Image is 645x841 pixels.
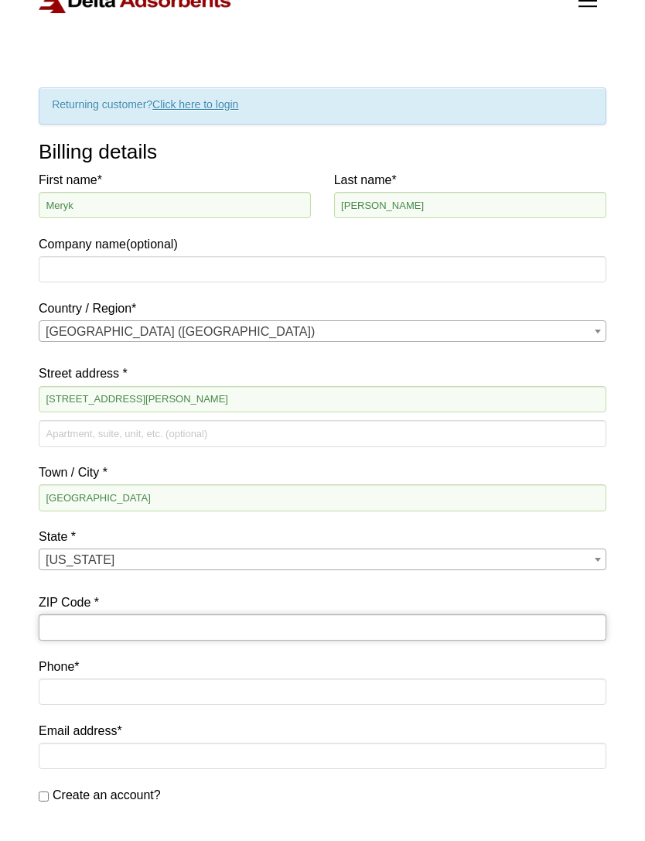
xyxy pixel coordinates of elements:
label: Country / Region [39,298,606,319]
span: Country / Region [39,320,606,342]
label: Last name [334,169,606,190]
label: Street address [39,363,606,384]
span: State [39,549,606,570]
label: First name [39,169,311,190]
label: Email address [39,720,606,741]
div: Returning customer? [39,87,606,125]
label: ZIP Code [39,592,606,613]
input: House number and street name [39,386,606,412]
h3: Billing details [39,138,606,165]
span: (optional) [126,238,178,251]
span: United States (US) [39,321,606,343]
input: Apartment, suite, unit, etc. (optional) [39,420,606,446]
input: Create an account? [39,791,49,802]
span: Maryland [39,549,606,571]
label: Phone [39,656,606,677]
label: State [39,526,606,547]
label: Town / City [39,462,606,483]
span: Create an account? [53,788,161,802]
a: Click here to login [152,98,238,111]
label: Company name [39,169,606,255]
